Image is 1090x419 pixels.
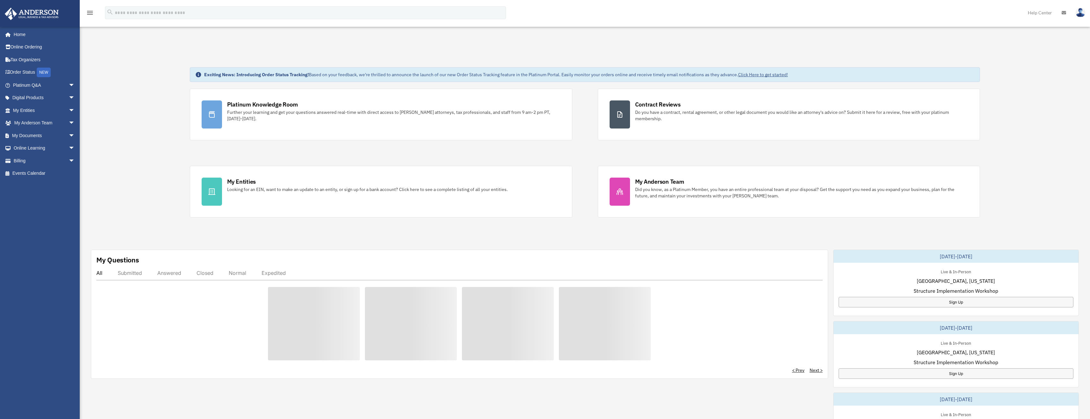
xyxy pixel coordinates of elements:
[204,72,309,77] strong: Exciting News: Introducing Order Status Tracking!
[834,250,1079,263] div: [DATE]-[DATE]
[190,166,572,217] a: My Entities Looking for an EIN, want to make an update to an entity, or sign up for a bank accoun...
[635,109,968,122] div: Do you have a contract, rental agreement, or other legal document you would like an attorney's ad...
[227,100,298,108] div: Platinum Knowledge Room
[4,129,85,142] a: My Documentsarrow_drop_down
[914,358,998,366] span: Structure Implementation Workshop
[69,92,81,105] span: arrow_drop_down
[227,186,508,193] div: Looking for an EIN, want to make an update to an entity, or sign up for a bank account? Click her...
[936,268,976,275] div: Live & In-Person
[635,186,968,199] div: Did you know, as a Platinum Member, you have an entire professional team at your disposal? Get th...
[69,142,81,155] span: arrow_drop_down
[4,104,85,117] a: My Entitiesarrow_drop_down
[69,154,81,167] span: arrow_drop_down
[4,142,85,155] a: Online Learningarrow_drop_down
[37,68,51,77] div: NEW
[69,79,81,92] span: arrow_drop_down
[4,154,85,167] a: Billingarrow_drop_down
[86,9,94,17] i: menu
[792,367,805,373] a: < Prev
[204,71,788,78] div: Based on your feedback, we're thrilled to announce the launch of our new Order Status Tracking fe...
[834,321,1079,334] div: [DATE]-[DATE]
[4,41,85,54] a: Online Ordering
[839,368,1073,379] a: Sign Up
[4,92,85,104] a: Digital Productsarrow_drop_down
[3,8,61,20] img: Anderson Advisors Platinum Portal
[227,109,560,122] div: Further your learning and get your questions answered real-time with direct access to [PERSON_NAM...
[4,66,85,79] a: Order StatusNEW
[635,100,681,108] div: Contract Reviews
[917,277,995,285] span: [GEOGRAPHIC_DATA], [US_STATE]
[4,167,85,180] a: Events Calendar
[4,53,85,66] a: Tax Organizers
[69,104,81,117] span: arrow_drop_down
[914,287,998,295] span: Structure Implementation Workshop
[834,393,1079,406] div: [DATE]-[DATE]
[598,166,980,217] a: My Anderson Team Did you know, as a Platinum Member, you have an entire professional team at your...
[69,117,81,130] span: arrow_drop_down
[196,270,213,276] div: Closed
[4,28,81,41] a: Home
[229,270,246,276] div: Normal
[4,117,85,129] a: My Anderson Teamarrow_drop_down
[69,129,81,142] span: arrow_drop_down
[738,72,788,77] a: Click Here to get started!
[96,255,139,265] div: My Questions
[96,270,102,276] div: All
[190,89,572,140] a: Platinum Knowledge Room Further your learning and get your questions answered real-time with dire...
[262,270,286,276] div: Expedited
[227,178,256,186] div: My Entities
[810,367,823,373] a: Next >
[936,411,976,417] div: Live & In-Person
[635,178,684,186] div: My Anderson Team
[1076,8,1085,17] img: User Pic
[936,339,976,346] div: Live & In-Person
[107,9,114,16] i: search
[598,89,980,140] a: Contract Reviews Do you have a contract, rental agreement, or other legal document you would like...
[86,11,94,17] a: menu
[917,349,995,356] span: [GEOGRAPHIC_DATA], [US_STATE]
[4,79,85,92] a: Platinum Q&Aarrow_drop_down
[839,297,1073,307] a: Sign Up
[118,270,142,276] div: Submitted
[157,270,181,276] div: Answered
